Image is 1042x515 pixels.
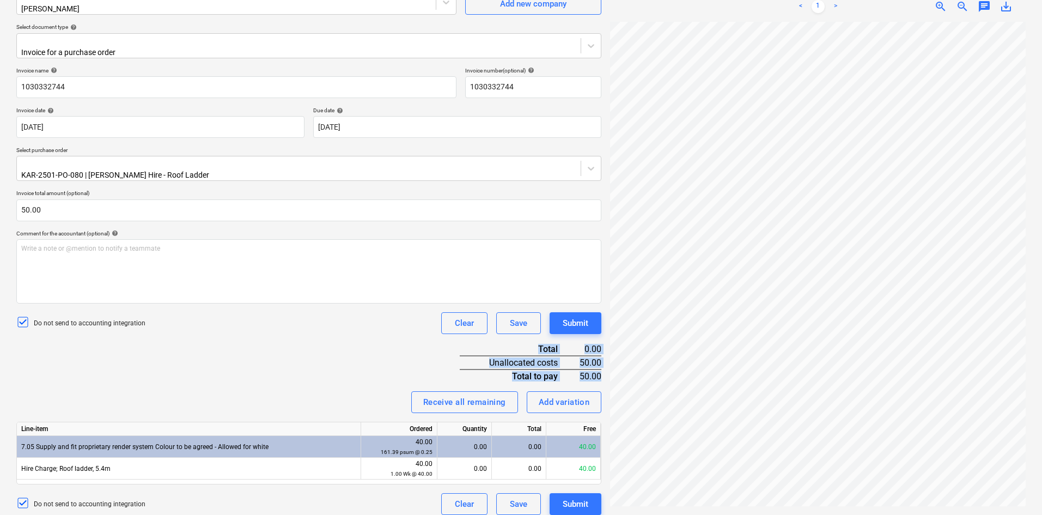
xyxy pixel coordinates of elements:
p: Select purchase order [16,147,601,156]
div: Submit [563,497,588,511]
input: Due date not specified [313,116,601,138]
div: Unallocated costs [460,356,575,369]
div: Free [546,422,601,436]
button: Add variation [527,391,602,413]
span: help [109,230,118,237]
div: 0.00 [442,458,487,480]
button: Save [496,493,541,515]
span: help [334,107,343,114]
div: Quantity [437,422,492,436]
div: Save [510,497,527,511]
button: Submit [550,312,601,334]
div: Total [460,343,575,356]
input: Invoice date not specified [16,116,304,138]
div: Add variation [539,395,590,409]
p: Invoice total amount (optional) [16,190,601,199]
div: 0.00 [442,436,487,458]
span: 7.05 Supply and fit proprietary render system Colour to be agreed - Allowed for white [21,443,269,451]
div: Clear [455,497,474,511]
button: Receive all remaining [411,391,518,413]
div: Invoice number (optional) [465,67,601,74]
div: Comment for the accountant (optional) [16,230,601,237]
div: Total [492,422,546,436]
div: Invoice for a purchase order [21,48,346,57]
div: 50.00 [575,369,602,383]
div: Ordered [361,422,437,436]
input: Invoice number [465,76,601,98]
div: 50.00 [575,356,602,369]
div: Invoice date [16,107,304,114]
span: help [68,24,77,31]
div: Select document type [16,23,601,31]
div: 40.00 [365,437,432,457]
input: Invoice name [16,76,456,98]
div: 0.00 [492,458,546,480]
div: Save [510,316,527,330]
div: [PERSON_NAME] [21,4,255,13]
button: Clear [441,493,488,515]
input: Invoice total amount (optional) [16,199,601,221]
div: Line-item [17,422,361,436]
iframe: Chat Widget [988,463,1042,515]
div: 40.00 [546,436,601,458]
p: Do not send to accounting integration [34,500,145,509]
button: Submit [550,493,601,515]
span: help [526,67,534,74]
div: KAR-2501-PO-080 | [PERSON_NAME] Hire - Roof Ladder [21,171,393,179]
div: Hire Charge; Roof ladder, 5.4m [17,458,361,480]
div: Clear [455,316,474,330]
small: 1.00 Wk @ 40.00 [391,471,432,477]
span: help [45,107,54,114]
small: 161.39 psum @ 0.25 [381,449,432,455]
div: 0.00 [575,343,602,356]
div: Receive all remaining [423,395,506,409]
div: Invoice name [16,67,456,74]
div: 0.00 [492,436,546,458]
span: help [48,67,57,74]
button: Save [496,312,541,334]
button: Clear [441,312,488,334]
div: Submit [563,316,588,330]
div: Due date [313,107,601,114]
div: 40.00 [546,458,601,480]
p: Do not send to accounting integration [34,319,145,328]
div: 40.00 [365,459,432,479]
div: Total to pay [460,369,575,383]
